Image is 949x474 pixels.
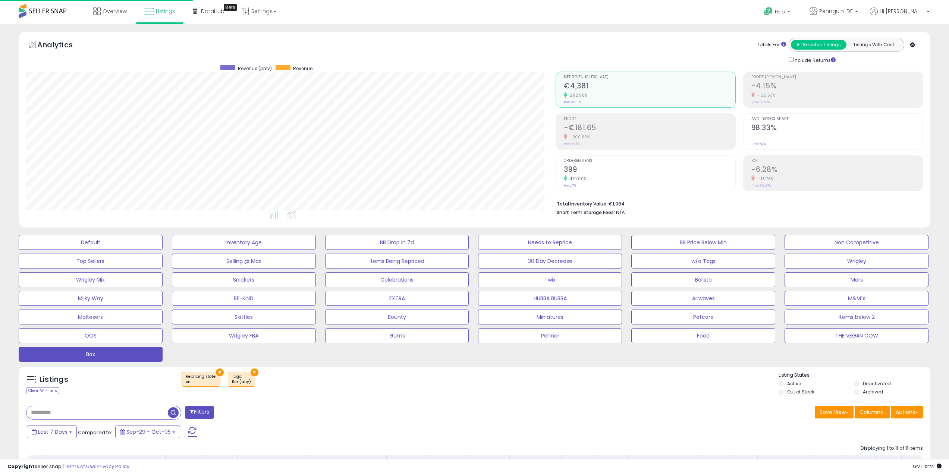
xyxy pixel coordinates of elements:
h5: Analytics [37,40,87,52]
div: on [186,379,216,384]
span: Sep-29 - Oct-05 [126,428,171,436]
button: Snickers [172,272,316,287]
span: Overview [103,7,127,15]
button: Listings With Cost [846,40,902,50]
button: Milky Way [19,291,163,306]
button: Top Sellers [19,254,163,269]
button: OOS [19,328,163,343]
b: Total Inventory Value: [557,201,607,207]
button: BB Drop in 7d [325,235,469,250]
span: Help [775,9,785,15]
span: Revenue [293,65,312,72]
small: Prev: N/A [751,142,766,146]
span: Ordered Items [564,159,735,163]
button: 30 Day Decrease [478,254,622,269]
span: Profit [PERSON_NAME] [751,75,923,79]
label: Archived [863,389,883,395]
button: w/o Tags [631,254,775,269]
span: Tags : [232,374,251,385]
button: All Selected Listings [791,40,846,50]
span: Repricing state : [186,374,216,385]
small: 292.98% [567,92,588,98]
button: Default [19,235,163,250]
button: Maltesers [19,310,163,324]
small: Prev: 70 [564,183,576,188]
span: Columns [860,408,883,416]
p: Listing States: [779,372,930,379]
button: Petcare [631,310,775,324]
h5: Listings [40,374,68,385]
small: -125.63% [755,92,776,98]
b: Short Term Storage Fees: [557,209,615,216]
small: -200.65% [567,134,590,140]
button: Mars [785,272,928,287]
li: €1,984 [557,199,917,208]
span: Revenue (prev) [238,65,272,72]
label: Out of Stock [787,389,814,395]
button: Columns [855,406,890,418]
button: Non Competitive [785,235,928,250]
span: DataHub [201,7,224,15]
button: Celebrations [325,272,469,287]
div: Tooltip anchor [224,4,237,11]
button: Needs to Reprice [478,235,622,250]
div: Clear All Filters [26,387,59,394]
button: Last 7 Days [27,426,77,438]
button: Wrigley FBA [172,328,316,343]
h2: 399 [564,165,735,175]
button: Twix [478,272,622,287]
small: Prev: €180 [564,142,580,146]
button: BB Price Below Min [631,235,775,250]
div: Include Returns [783,56,845,64]
h2: -6.28% [751,165,923,175]
h2: -4.15% [751,82,923,92]
button: Wrigley [785,254,928,269]
button: Gums [325,328,469,343]
span: Compared to: [78,429,112,436]
span: Pennguin-DE [819,7,853,15]
button: THE VEGAN COW [785,328,928,343]
span: N/A [616,209,625,216]
button: Wrigley Mix [19,272,163,287]
button: Items below 2 [785,310,928,324]
button: Items Being Repriced [325,254,469,269]
small: Prev: €1,115 [564,100,581,104]
span: Hi [PERSON_NAME] [880,7,924,15]
button: Airwaves [631,291,775,306]
span: Profit [564,117,735,121]
strong: Copyright [7,463,35,470]
span: 2025-10-13 12:21 GMT [913,463,942,470]
span: ROI [751,159,923,163]
span: Avg. Buybox Share [751,117,923,121]
label: Deactivated [863,380,891,387]
a: Terms of Use [64,463,95,470]
h2: €4,381 [564,82,735,92]
a: Hi [PERSON_NAME] [870,7,930,24]
button: Filters [185,406,214,419]
h2: -€181.65 [564,123,735,134]
button: × [216,368,224,376]
a: Privacy Policy [97,463,129,470]
div: Box (any) [232,379,251,384]
span: Listings [156,7,175,15]
div: Displaying 1 to 11 of 11 items [861,445,923,452]
button: × [251,368,258,376]
button: Selling @ Max [172,254,316,269]
small: -118.76% [755,176,774,182]
span: Net Revenue (Exc. VAT) [564,75,735,79]
h2: 98.33% [751,123,923,134]
button: Save View [815,406,854,418]
button: Sep-29 - Oct-05 [115,426,180,438]
button: Actions [891,406,923,418]
span: Last 7 Days [38,428,67,436]
small: Prev: 33.47% [751,183,771,188]
label: Active [787,380,801,387]
button: HUBBA BUBBA [478,291,622,306]
button: Food [631,328,775,343]
div: seller snap | | [7,463,129,470]
button: M&M´s [785,291,928,306]
div: Totals For [757,41,786,48]
button: Balisto [631,272,775,287]
button: Skittles [172,310,316,324]
button: Penner [478,328,622,343]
